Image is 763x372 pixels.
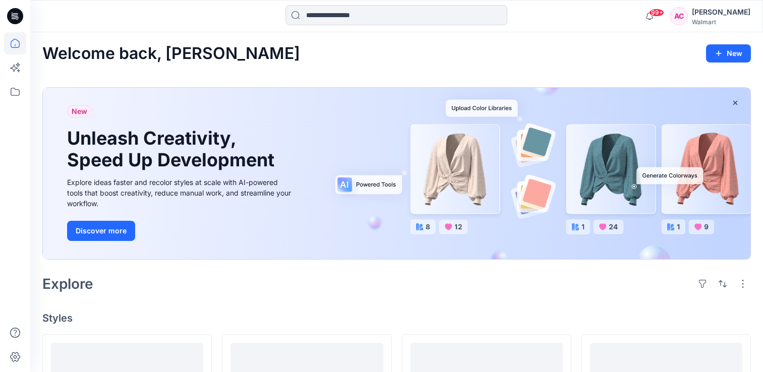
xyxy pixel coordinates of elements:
[692,18,750,26] div: Walmart
[67,128,279,171] h1: Unleash Creativity, Speed Up Development
[42,276,93,292] h2: Explore
[67,221,135,241] button: Discover more
[706,44,751,63] button: New
[42,44,300,63] h2: Welcome back, [PERSON_NAME]
[67,221,294,241] a: Discover more
[670,7,688,25] div: AC
[649,9,664,17] span: 99+
[72,105,87,117] span: New
[692,6,750,18] div: [PERSON_NAME]
[42,312,751,324] h4: Styles
[67,177,294,209] div: Explore ideas faster and recolor styles at scale with AI-powered tools that boost creativity, red...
